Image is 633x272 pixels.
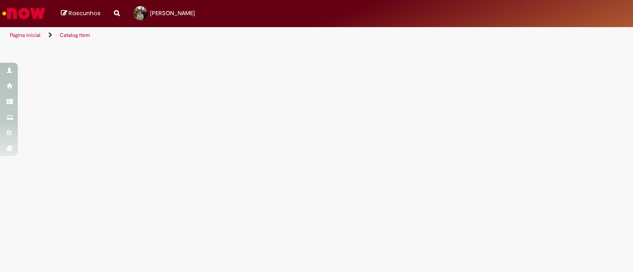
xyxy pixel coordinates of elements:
[1,4,47,22] img: ServiceNow
[69,9,101,17] span: Rascunhos
[150,9,195,17] span: [PERSON_NAME]
[7,27,415,44] ul: Trilhas de página
[61,9,101,18] a: Rascunhos
[60,32,90,39] a: Catalog Item
[10,32,41,39] a: Página inicial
